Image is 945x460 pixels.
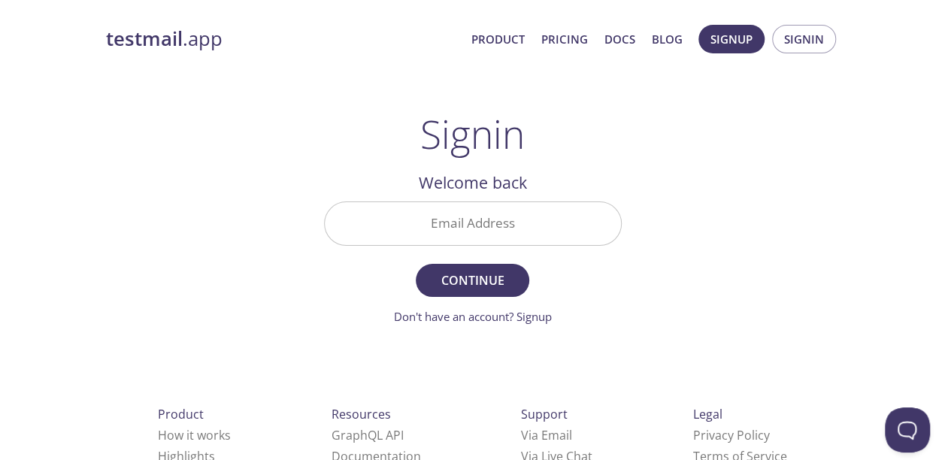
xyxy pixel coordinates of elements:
strong: testmail [106,26,183,52]
a: Via Email [521,427,572,443]
iframe: Help Scout Beacon - Open [885,407,930,452]
button: Continue [416,264,529,297]
a: testmail.app [106,26,459,52]
a: How it works [158,427,231,443]
h2: Welcome back [324,170,622,195]
span: Support [521,406,568,422]
span: Signup [710,29,753,49]
span: Signin [784,29,824,49]
a: Product [471,29,525,49]
a: Don't have an account? Signup [394,309,552,324]
span: Product [158,406,204,422]
a: Blog [652,29,683,49]
button: Signup [698,25,765,53]
span: Continue [432,270,512,291]
a: Docs [604,29,635,49]
span: Legal [693,406,722,422]
a: Pricing [541,29,588,49]
a: GraphQL API [332,427,404,443]
button: Signin [772,25,836,53]
a: Privacy Policy [693,427,770,443]
span: Resources [332,406,391,422]
h1: Signin [420,111,525,156]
